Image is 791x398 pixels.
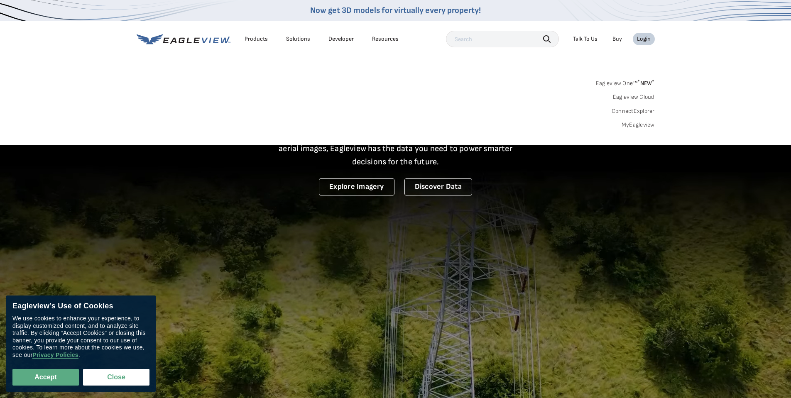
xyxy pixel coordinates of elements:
[404,178,472,195] a: Discover Data
[12,369,79,386] button: Accept
[612,107,655,115] a: ConnectExplorer
[596,77,655,87] a: Eagleview One™*NEW*
[328,35,354,43] a: Developer
[446,31,559,47] input: Search
[612,35,622,43] a: Buy
[32,352,78,359] a: Privacy Policies
[286,35,310,43] div: Solutions
[319,178,394,195] a: Explore Imagery
[573,35,598,43] div: Talk To Us
[245,35,268,43] div: Products
[613,93,655,101] a: Eagleview Cloud
[83,369,149,386] button: Close
[12,302,149,311] div: Eagleview’s Use of Cookies
[637,80,654,87] span: NEW
[637,35,651,43] div: Login
[622,121,655,129] a: MyEagleview
[269,129,523,168] p: A new era starts here. Built on more than 3.5 billion high-resolution aerial images, Eagleview ha...
[12,315,149,359] div: We use cookies to enhance your experience, to display customized content, and to analyze site tra...
[372,35,399,43] div: Resources
[310,5,481,15] a: Now get 3D models for virtually every property!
